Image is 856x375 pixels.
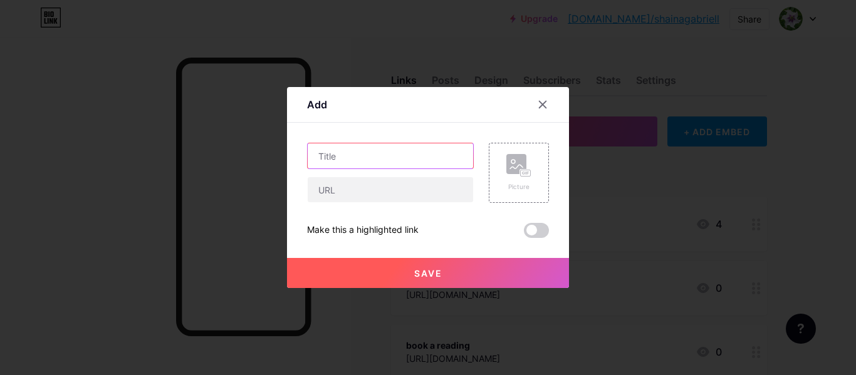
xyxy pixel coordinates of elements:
button: Save [287,258,569,288]
input: Title [308,143,473,168]
div: Make this a highlighted link [307,223,419,238]
div: Picture [506,182,531,192]
div: Add [307,97,327,112]
input: URL [308,177,473,202]
span: Save [414,268,442,279]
